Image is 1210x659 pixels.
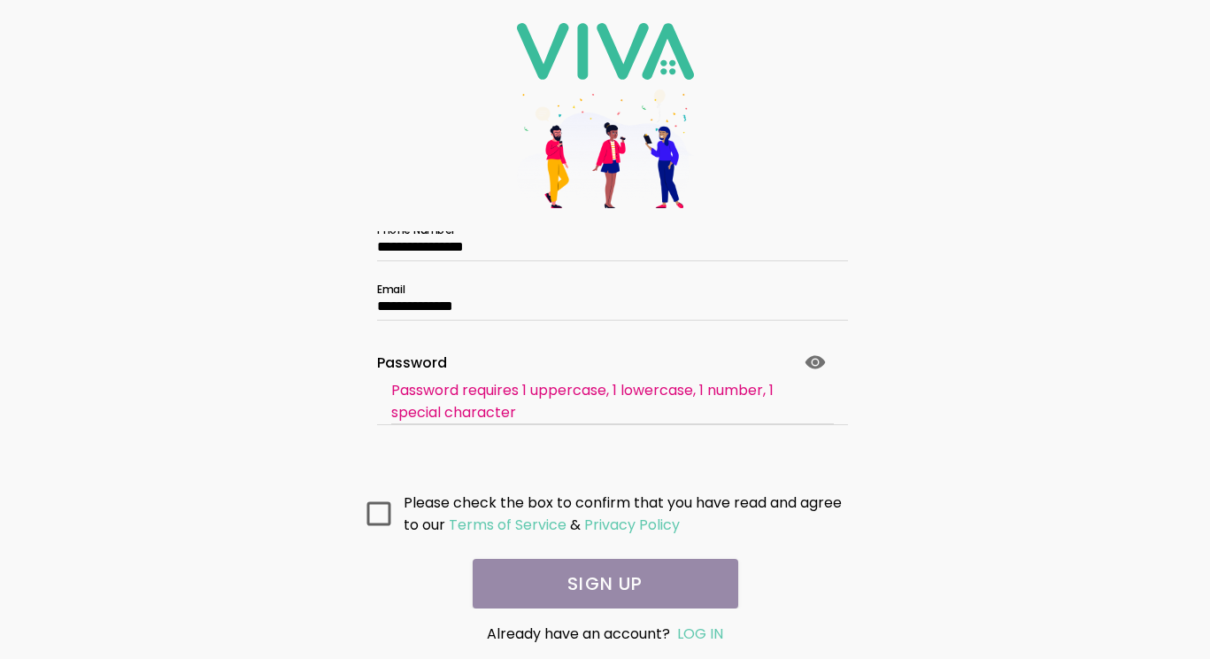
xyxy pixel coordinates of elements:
input: Email [377,298,834,314]
div: Already have an account? [398,623,813,645]
ion-text: Privacy Policy [584,515,680,535]
input: Phone Number [377,239,834,254]
ion-text: Terms of Service [449,515,566,535]
a: LOG IN [677,624,723,644]
ion-col: Please check the box to confirm that you have read and agree to our & [399,487,852,540]
ion-item: Password requires 1 uppercase, 1 lowercase, 1 number, 1 special character [377,379,834,424]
